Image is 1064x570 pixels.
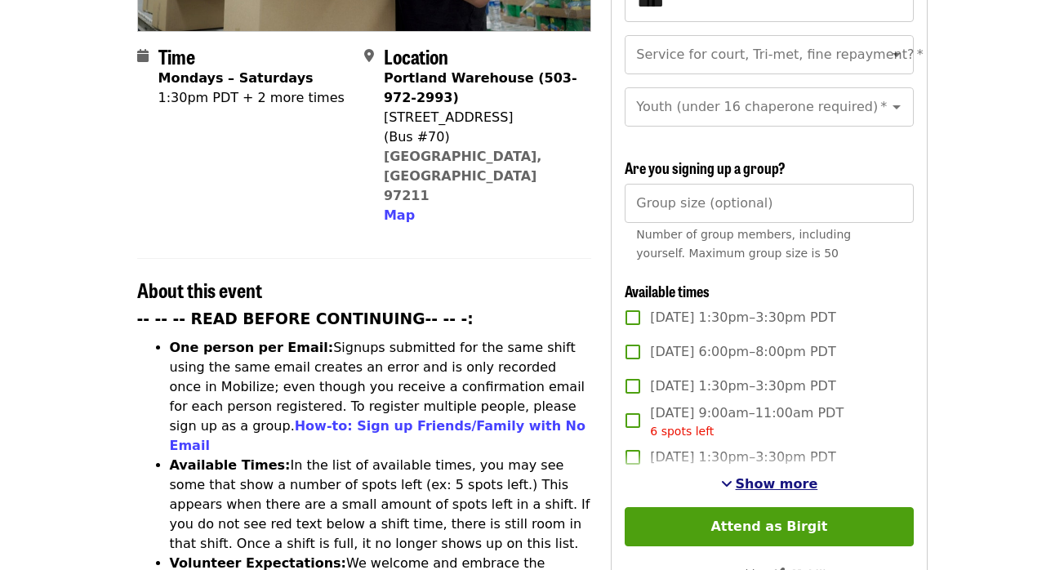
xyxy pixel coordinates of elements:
[736,476,818,492] span: Show more
[170,457,291,473] strong: Available Times:
[650,448,835,467] span: [DATE] 1:30pm–3:30pm PDT
[650,342,835,362] span: [DATE] 6:00pm–8:00pm PDT
[650,308,835,327] span: [DATE] 1:30pm–3:30pm PDT
[650,403,844,440] span: [DATE] 9:00am–11:00am PDT
[636,228,851,260] span: Number of group members, including yourself. Maximum group size is 50
[625,280,710,301] span: Available times
[625,507,913,546] button: Attend as Birgit
[137,275,262,304] span: About this event
[137,310,474,327] strong: -- -- -- READ BEFORE CONTINUING-- -- -:
[384,108,578,127] div: [STREET_ADDRESS]
[158,70,314,86] strong: Mondays – Saturdays
[364,48,374,64] i: map-marker-alt icon
[650,425,714,438] span: 6 spots left
[885,96,908,118] button: Open
[885,43,908,66] button: Open
[170,340,334,355] strong: One person per Email:
[158,88,345,108] div: 1:30pm PDT + 2 more times
[721,474,818,494] button: See more timeslots
[650,376,835,396] span: [DATE] 1:30pm–3:30pm PDT
[137,48,149,64] i: calendar icon
[384,207,415,223] span: Map
[384,127,578,147] div: (Bus #70)
[170,338,592,456] li: Signups submitted for the same shift using the same email creates an error and is only recorded o...
[170,456,592,554] li: In the list of available times, you may see some that show a number of spots left (ex: 5 spots le...
[384,70,577,105] strong: Portland Warehouse (503-972-2993)
[170,418,586,453] a: How-to: Sign up Friends/Family with No Email
[384,206,415,225] button: Map
[384,42,448,70] span: Location
[384,149,542,203] a: [GEOGRAPHIC_DATA], [GEOGRAPHIC_DATA] 97211
[158,42,195,70] span: Time
[625,157,786,178] span: Are you signing up a group?
[625,184,913,223] input: [object Object]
